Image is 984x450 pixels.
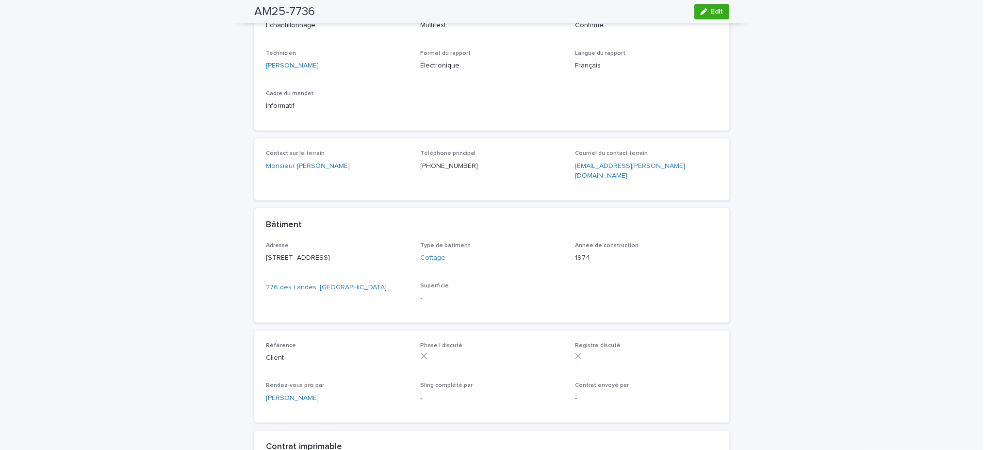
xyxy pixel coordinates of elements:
[421,243,471,249] span: Type de bâtiment
[266,20,409,31] p: Échantillonnage
[266,283,387,293] a: 276 des Landes, [GEOGRAPHIC_DATA]
[421,50,471,56] span: Format du rapport
[266,343,296,349] span: Référence
[575,163,685,180] a: [EMAIL_ADDRESS][PERSON_NAME][DOMAIN_NAME]
[266,50,296,56] span: Technicien
[421,394,564,404] p: -
[421,150,476,156] span: Téléphone principal
[266,253,409,263] p: [STREET_ADDRESS]
[266,394,319,404] a: [PERSON_NAME]
[694,4,730,19] button: Edit
[421,343,463,349] span: Phase I discuté
[421,61,564,71] p: Électronique
[575,253,718,263] p: 1974
[575,150,648,156] span: Courriel du contact terrain
[421,20,564,31] p: Multitest
[711,8,723,15] span: Edit
[575,343,621,349] span: Registre discuté
[266,220,302,231] h2: Bâtiment
[421,383,473,389] span: Sling complété par
[266,353,409,363] p: Client
[266,101,409,111] p: Informatif
[575,20,718,31] p: Confirmé
[421,293,564,303] p: -
[254,5,315,19] h2: AM25-7736
[266,150,325,156] span: Contact sur le terrain
[266,243,289,249] span: Adresse
[266,91,313,97] span: Cadre du mandat
[266,61,319,71] a: [PERSON_NAME]
[575,394,718,404] p: -
[575,383,629,389] span: Contrat envoyé par
[421,253,446,263] a: Cottage
[266,161,350,171] a: Monsieur [PERSON_NAME]
[421,283,449,289] span: Superficie
[575,50,625,56] span: Langue du rapport
[266,383,324,389] span: Rendez-vous pris par
[575,61,718,71] p: Français
[575,243,639,249] span: Année de construction
[421,161,564,171] p: [PHONE_NUMBER]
